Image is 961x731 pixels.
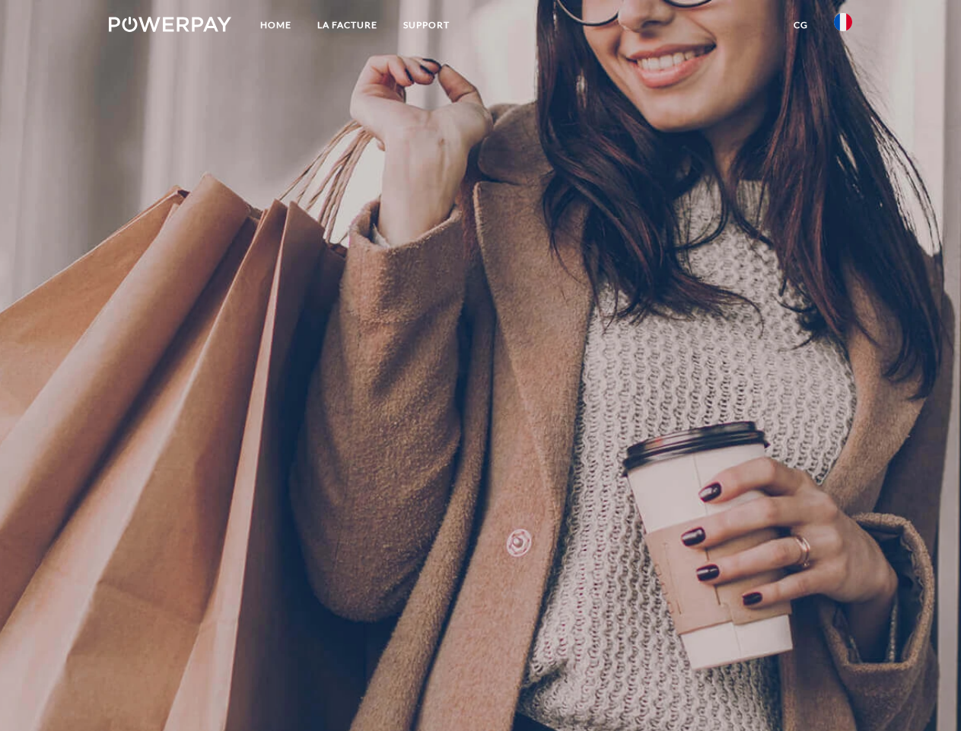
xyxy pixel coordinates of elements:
[781,11,821,39] a: CG
[109,17,231,32] img: logo-powerpay-white.svg
[834,13,852,31] img: fr
[390,11,463,39] a: Support
[304,11,390,39] a: LA FACTURE
[247,11,304,39] a: Home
